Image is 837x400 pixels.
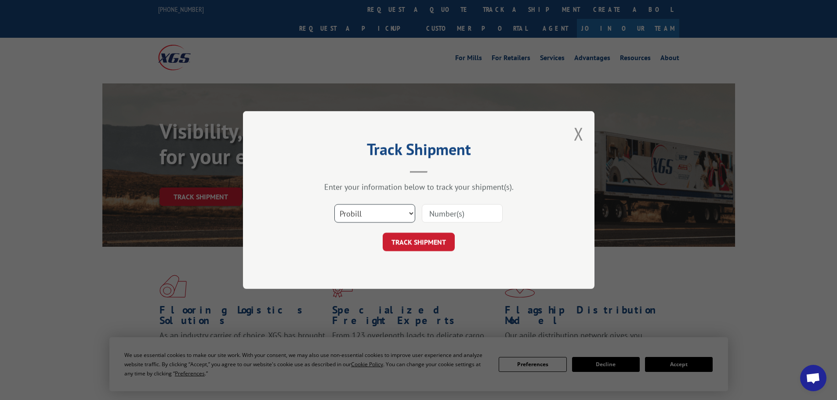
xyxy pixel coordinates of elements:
[422,204,503,223] input: Number(s)
[287,182,551,192] div: Enter your information below to track your shipment(s).
[287,143,551,160] h2: Track Shipment
[574,122,583,145] button: Close modal
[383,233,455,251] button: TRACK SHIPMENT
[800,365,826,391] div: Open chat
